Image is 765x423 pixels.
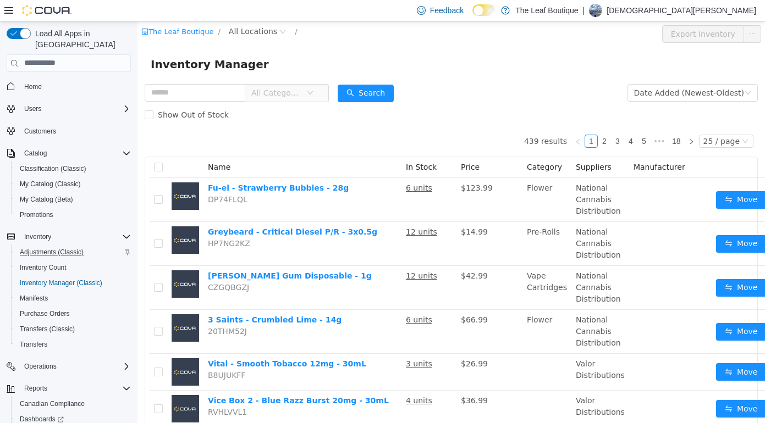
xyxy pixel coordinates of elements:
[15,276,131,290] span: Inventory Manager (Classic)
[607,4,756,17] p: [DEMOGRAPHIC_DATA][PERSON_NAME]
[20,382,52,395] button: Reports
[20,325,75,333] span: Transfers (Classic)
[15,276,107,290] a: Inventory Manager (Classic)
[70,218,113,226] span: HP7NG2KZ
[387,113,430,126] li: 439 results
[70,375,251,383] a: Vice Box 2 - Blue Razz Burst 20mg - 30mL
[15,322,79,336] a: Transfers (Classic)
[487,114,499,126] a: 4
[24,82,42,91] span: Home
[551,117,557,124] i: icon: right
[268,375,295,383] u: 4 units
[20,279,102,287] span: Inventory Manager (Classic)
[15,397,131,410] span: Canadian Compliance
[606,4,624,21] button: icon: ellipsis
[20,125,60,138] a: Customers
[15,261,71,274] a: Inventory Count
[34,293,62,320] img: 3 Saints - Crumbled Lime - 14g placeholder
[70,250,234,259] a: [PERSON_NAME] Gum Disposable - 1g
[20,164,86,173] span: Classification (Classic)
[15,307,131,320] span: Purchase Orders
[15,208,131,221] span: Promotions
[437,117,444,124] i: icon: left
[11,207,135,222] button: Promotions
[20,180,81,188] span: My Catalog (Classic)
[15,307,74,320] a: Purchase Orders
[20,230,131,243] span: Inventory
[20,230,56,243] button: Inventory
[70,261,112,270] span: CZGQBGZJ
[20,294,48,303] span: Manifests
[525,4,607,21] button: Export Inventory
[15,177,131,191] span: My Catalog (Classic)
[323,294,350,303] span: $66.99
[15,193,78,206] a: My Catalog (Beta)
[2,381,135,396] button: Reports
[566,114,602,126] div: 25 / page
[385,244,434,288] td: Vape Cartridges
[16,89,96,98] span: Show Out of Stock
[268,206,300,215] u: 12 units
[579,170,629,187] button: icon: swapMove
[70,206,240,215] a: Greybeard - Critical Diesel P/R - 3x0.5g
[497,63,607,80] div: Date Added (Newest-Oldest)
[70,338,229,347] a: Vital - Smooth Tobacco 12mg - 30mL
[15,162,91,175] a: Classification (Classic)
[34,205,62,232] img: Greybeard - Critical Diesel P/R - 3x0.5g placeholder
[268,294,295,303] u: 6 units
[323,375,350,383] span: $36.99
[2,229,135,244] button: Inventory
[472,4,496,16] input: Dark Mode
[268,162,295,171] u: 6 units
[20,382,131,395] span: Reports
[430,5,464,16] span: Feedback
[11,337,135,352] button: Transfers
[11,176,135,192] button: My Catalog (Classic)
[70,305,109,314] span: 20THM52J
[385,157,434,201] td: Flower
[20,360,131,373] span: Operations
[11,306,135,321] button: Purchase Orders
[70,294,204,303] a: 3 Saints - Crumbled Lime - 14g
[114,66,164,77] span: All Categories
[579,258,629,275] button: icon: swapMove
[24,104,41,113] span: Users
[15,292,131,305] span: Manifests
[389,141,425,150] span: Category
[579,342,629,359] button: icon: swapMove
[323,141,342,150] span: Price
[438,294,483,326] span: National Cannabis Distribution
[2,359,135,374] button: Operations
[34,374,62,401] img: Vice Box 2 - Blue Razz Burst 20mg - 30mL placeholder
[24,127,56,136] span: Customers
[15,261,131,274] span: Inventory Count
[15,292,52,305] a: Manifests
[34,337,62,364] img: Vital - Smooth Tobacco 12mg - 30mL placeholder
[70,174,110,182] span: DP74FLQL
[513,113,531,126] span: •••
[579,379,629,396] button: icon: swapMove
[70,349,108,358] span: B8UJUKFF
[2,123,135,139] button: Customers
[323,162,355,171] span: $123.99
[20,360,61,373] button: Operations
[438,162,483,194] span: National Cannabis Distribution
[460,113,474,126] li: 2
[20,248,84,257] span: Adjustments (Classic)
[474,113,487,126] li: 3
[20,102,46,115] button: Users
[323,250,350,259] span: $42.99
[2,146,135,161] button: Catalog
[20,147,51,160] button: Catalog
[15,322,131,336] span: Transfers (Classic)
[438,141,474,150] span: Suppliers
[434,113,447,126] li: Previous Page
[15,177,85,191] a: My Catalog (Classic)
[604,116,611,124] i: icon: down
[22,5,71,16] img: Cova
[438,375,487,395] span: Valor Distributions
[531,114,547,126] a: 18
[20,309,70,318] span: Purchase Orders
[15,397,89,410] a: Canadian Compliance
